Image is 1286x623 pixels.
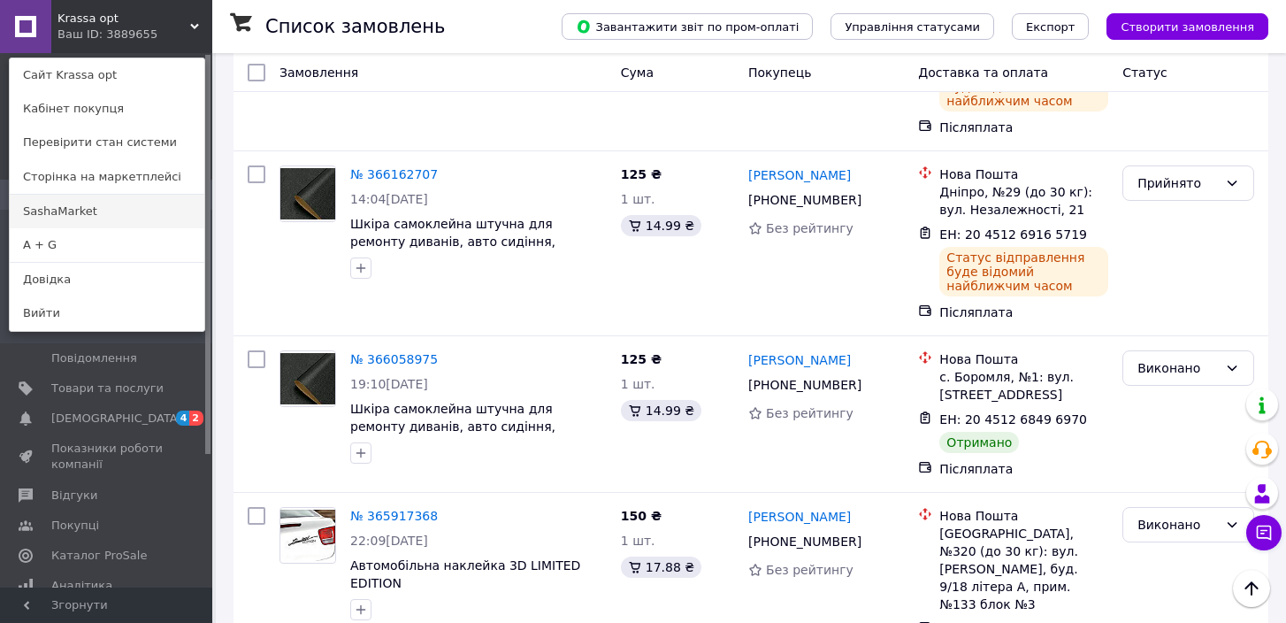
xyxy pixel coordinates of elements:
span: Аналітика [51,578,112,594]
a: Кабінет покупця [10,92,204,126]
div: Нова Пошта [939,165,1108,183]
a: № 366162707 [350,167,438,181]
div: Отримано [939,432,1019,453]
span: Доставка та оплата [918,65,1048,80]
a: [PERSON_NAME] [748,166,851,184]
span: Товари та послуги [51,381,164,396]
span: 14:04[DATE] [350,192,428,206]
div: 14.99 ₴ [621,215,701,236]
a: Сайт Krassa opt [10,58,204,92]
button: Створити замовлення [1106,13,1268,40]
a: Вийти [10,296,204,330]
a: A + G [10,228,204,262]
span: Krassa opt [57,11,190,27]
a: № 366058975 [350,352,438,366]
div: 17.88 ₴ [621,557,701,578]
div: Статус відправлення буде відомий найближчим часом [939,247,1108,296]
div: [PHONE_NUMBER] [745,188,865,212]
span: Покупці [51,518,99,534]
span: Без рейтингу [766,563,854,577]
div: Дніпро, №29 (до 30 кг): вул. Незалежності, 21 [939,183,1108,219]
div: Нова Пошта [939,350,1108,368]
span: 4 [176,411,190,426]
span: Cума [621,65,654,80]
img: Фото товару [280,168,335,219]
a: Створити замовлення [1089,19,1268,33]
span: 1 шт. [621,534,655,548]
span: 2 [189,411,203,426]
a: Шкіра самоклейна штучна для ремонту диванів, авто сидіння, меблів, галантереї 20 x 30 см, Чорний [350,217,600,266]
div: Нова Пошта [939,507,1108,525]
span: [DEMOGRAPHIC_DATA] [51,411,182,427]
button: Завантажити звіт по пром-оплаті [562,13,813,40]
a: № 365917368 [350,509,438,523]
div: Післяплата [939,460,1108,478]
span: Без рейтингу [766,406,854,420]
span: Повідомлення [51,350,137,366]
span: 1 шт. [621,377,655,391]
span: Показники роботи компанії [51,441,164,473]
span: 125 ₴ [621,352,662,366]
h1: Список замовлень [265,16,445,37]
span: ЕН: 20 4512 6849 6970 [939,412,1087,427]
a: Фото товару [279,507,336,564]
span: Замовлення [279,65,358,80]
a: Довідка [10,263,204,296]
span: Завантажити звіт по пром-оплаті [576,19,799,35]
button: Управління статусами [831,13,994,40]
div: Післяплата [939,304,1108,321]
img: Фото товару [280,510,335,562]
div: с. Боромля, №1: вул. [STREET_ADDRESS] [939,368,1108,404]
a: SashaMarket [10,195,204,228]
a: Фото товару [279,350,336,407]
a: Перевірити стан системи [10,126,204,159]
span: Каталог ProSale [51,548,147,564]
button: Експорт [1012,13,1090,40]
div: [PHONE_NUMBER] [745,373,865,397]
span: Створити замовлення [1121,20,1254,34]
div: [PHONE_NUMBER] [745,529,865,554]
div: 14.99 ₴ [621,400,701,421]
div: Ваш ID: 3889655 [57,27,132,42]
span: 19:10[DATE] [350,377,428,391]
span: Покупець [748,65,811,80]
span: Відгуки [51,488,97,504]
span: ЕН: 20 4512 6916 5719 [939,227,1087,242]
div: Прийнято [1137,173,1218,193]
span: Експорт [1026,20,1075,34]
a: Шкіра самоклейна штучна для ремонту диванів, авто сидіння, меблів, галантереї 20 x 30 см, Чорний [350,402,600,451]
a: Сторінка на маркетплейсі [10,160,204,194]
div: Післяплата [939,119,1108,136]
span: Без рейтингу [766,221,854,235]
a: Автомобільна наклейка 3D LIMITED EDITION [350,558,580,590]
span: Статус [1122,65,1167,80]
span: 22:09[DATE] [350,534,428,548]
span: 125 ₴ [621,167,662,181]
div: Виконано [1137,358,1218,378]
button: Наверх [1233,570,1270,607]
span: Управління статусами [845,20,980,34]
a: Фото товару [279,165,336,222]
button: Чат з покупцем [1246,515,1282,550]
img: Фото товару [280,353,335,404]
a: [PERSON_NAME] [748,351,851,369]
span: 1 шт. [621,192,655,206]
div: Виконано [1137,515,1218,535]
span: 150 ₴ [621,509,662,523]
div: [GEOGRAPHIC_DATA], №320 (до 30 кг): вул. [PERSON_NAME], буд. 9/18 літера А, прим. №133 блок №3 [939,525,1108,613]
a: [PERSON_NAME] [748,508,851,526]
